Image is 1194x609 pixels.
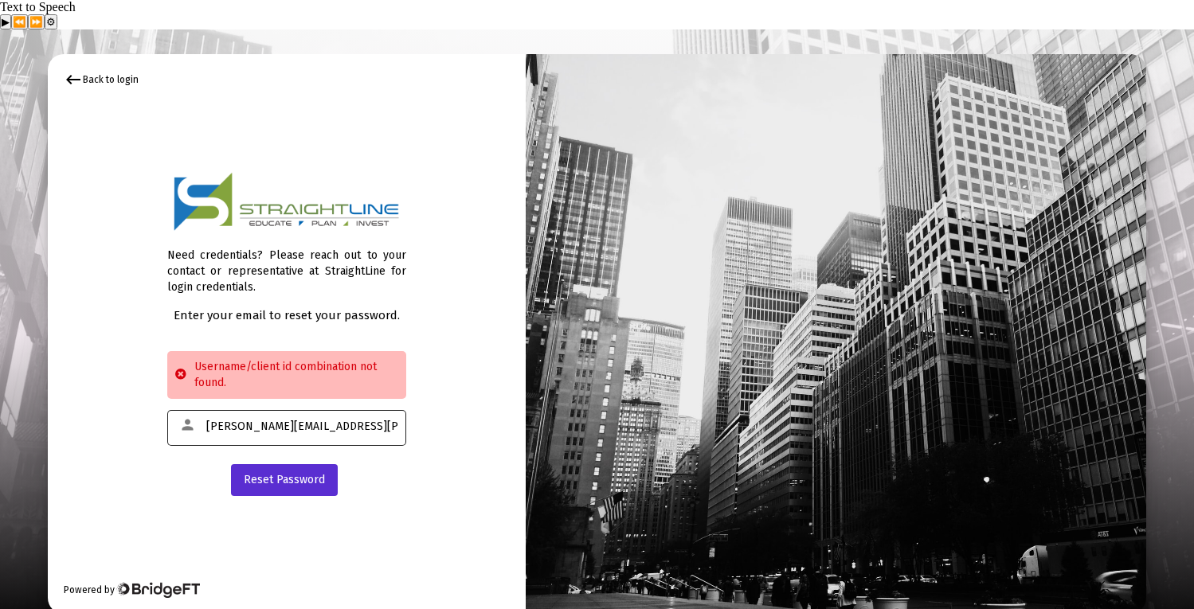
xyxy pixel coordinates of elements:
span: Reset Password [244,473,325,486]
button: Settings [45,14,57,29]
img: Logo [174,172,400,232]
img: Bridge Financial Technology Logo [116,582,200,598]
div: Enter your email to reset your password. [167,307,406,323]
input: Email [206,420,397,433]
button: Reset Password [231,464,338,496]
mat-icon: person [179,416,198,435]
div: Username/client id combination not found. [167,351,406,399]
div: Need credentials? Please reach out to your contact or representative at StraightLine for login cr... [167,232,406,295]
div: Back to login [64,70,139,89]
div: Powered by [64,582,200,598]
button: Forward [28,14,45,29]
mat-icon: keyboard_backspace [64,70,83,89]
button: Previous [11,14,28,29]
